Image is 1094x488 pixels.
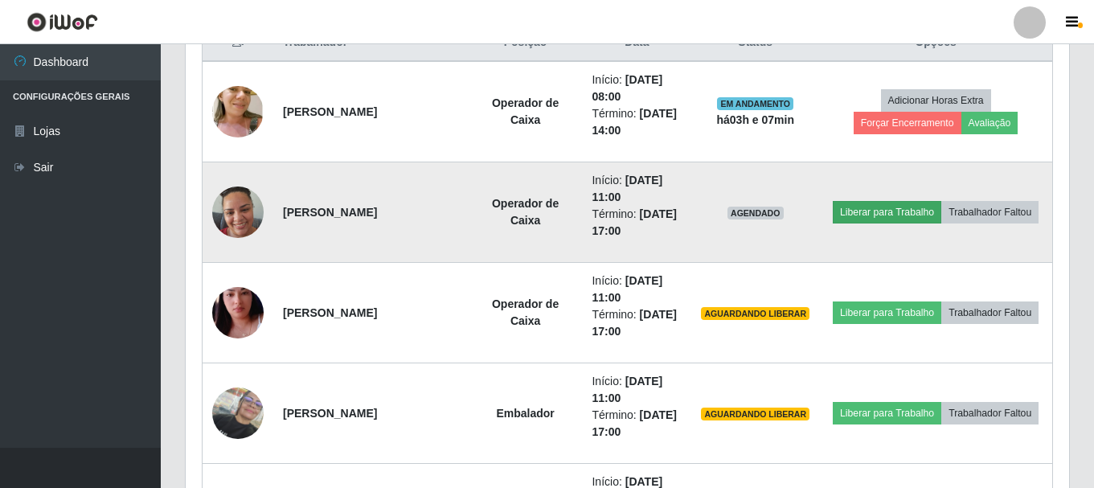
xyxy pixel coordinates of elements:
button: Avaliação [961,112,1018,134]
time: [DATE] 11:00 [592,174,662,203]
strong: Operador de Caixa [492,297,559,327]
span: AGENDADO [727,207,784,219]
span: EM ANDAMENTO [717,97,793,110]
li: Término: [592,407,682,441]
img: 1752702642595.jpeg [212,64,264,160]
button: Trabalhador Faltou [941,201,1039,223]
strong: há 03 h e 07 min [716,113,794,126]
button: Liberar para Trabalho [833,201,941,223]
button: Trabalhador Faltou [941,402,1039,424]
strong: Operador de Caixa [492,96,559,126]
img: 1754840116013.jpeg [212,267,264,359]
strong: Embalador [496,407,554,420]
strong: [PERSON_NAME] [283,206,377,219]
time: [DATE] 11:00 [592,274,662,304]
button: Liberar para Trabalho [833,301,941,324]
img: 1720171489810.jpeg [212,388,264,439]
span: AGUARDANDO LIBERAR [701,408,809,420]
strong: [PERSON_NAME] [283,105,377,118]
time: [DATE] 08:00 [592,73,662,103]
img: 1712933645778.jpeg [212,178,264,246]
li: Início: [592,172,682,206]
button: Adicionar Horas Extra [881,89,991,112]
li: Término: [592,206,682,240]
time: [DATE] 11:00 [592,375,662,404]
span: AGUARDANDO LIBERAR [701,307,809,320]
li: Início: [592,72,682,105]
button: Trabalhador Faltou [941,301,1039,324]
button: Liberar para Trabalho [833,402,941,424]
li: Início: [592,273,682,306]
strong: Operador de Caixa [492,197,559,227]
li: Término: [592,306,682,340]
li: Término: [592,105,682,139]
li: Início: [592,373,682,407]
strong: [PERSON_NAME] [283,407,377,420]
img: CoreUI Logo [27,12,98,32]
strong: [PERSON_NAME] [283,306,377,319]
button: Forçar Encerramento [854,112,961,134]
